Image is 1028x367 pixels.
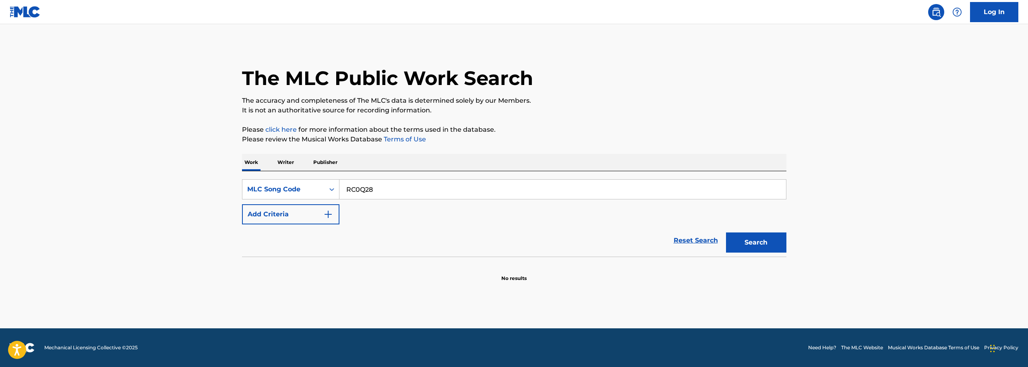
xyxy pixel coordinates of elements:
[242,106,786,115] p: It is not an authoritative source for recording information.
[984,344,1018,351] a: Privacy Policy
[323,209,333,219] img: 9d2ae6d4665cec9f34b9.svg
[242,66,533,90] h1: The MLC Public Work Search
[242,204,339,224] button: Add Criteria
[242,125,786,135] p: Please for more information about the terms used in the database.
[726,232,786,253] button: Search
[265,126,297,133] a: click here
[311,154,340,171] p: Publisher
[988,328,1028,367] iframe: Chat Widget
[949,4,965,20] div: Help
[242,96,786,106] p: The accuracy and completeness of The MLC's data is determined solely by our Members.
[841,344,883,351] a: The MLC Website
[242,135,786,144] p: Please review the Musical Works Database
[928,4,944,20] a: Public Search
[44,344,138,351] span: Mechanical Licensing Collective © 2025
[808,344,836,351] a: Need Help?
[275,154,296,171] p: Writer
[10,343,35,352] img: logo
[888,344,979,351] a: Musical Works Database Terms of Use
[931,7,941,17] img: search
[990,336,995,361] div: Drag
[952,7,962,17] img: help
[242,154,261,171] p: Work
[247,185,320,194] div: MLC Song Code
[242,179,786,257] form: Search Form
[970,2,1018,22] a: Log In
[10,6,41,18] img: MLC Logo
[670,232,722,249] a: Reset Search
[501,265,527,282] p: No results
[382,135,426,143] a: Terms of Use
